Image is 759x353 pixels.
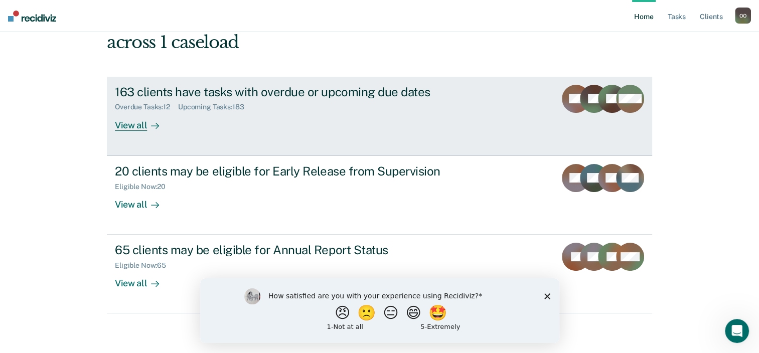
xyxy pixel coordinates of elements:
iframe: Survey by Kim from Recidiviz [200,278,559,343]
a: 163 clients have tasks with overdue or upcoming due datesOverdue Tasks:12Upcoming Tasks:183View all [107,77,652,155]
div: 163 clients have tasks with overdue or upcoming due dates [115,85,467,99]
iframe: Intercom live chat [725,319,749,343]
div: View all [115,111,171,131]
div: View all [115,191,171,210]
button: OO [735,8,751,24]
div: 20 clients may be eligible for Early Release from Supervision [115,164,467,179]
div: Upcoming Tasks : 183 [178,103,252,111]
div: Hi, Okezie. We’ve found some outstanding items across 1 caseload [107,12,543,53]
div: Eligible Now : 20 [115,183,174,191]
div: Eligible Now : 65 [115,261,174,270]
div: View all [115,270,171,289]
div: O O [735,8,751,24]
div: 65 clients may be eligible for Annual Report Status [115,243,467,257]
img: Recidiviz [8,11,56,22]
a: 20 clients may be eligible for Early Release from SupervisionEligible Now:20View all [107,155,652,235]
div: Overdue Tasks : 12 [115,103,178,111]
a: 65 clients may be eligible for Annual Report StatusEligible Now:65View all [107,235,652,313]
